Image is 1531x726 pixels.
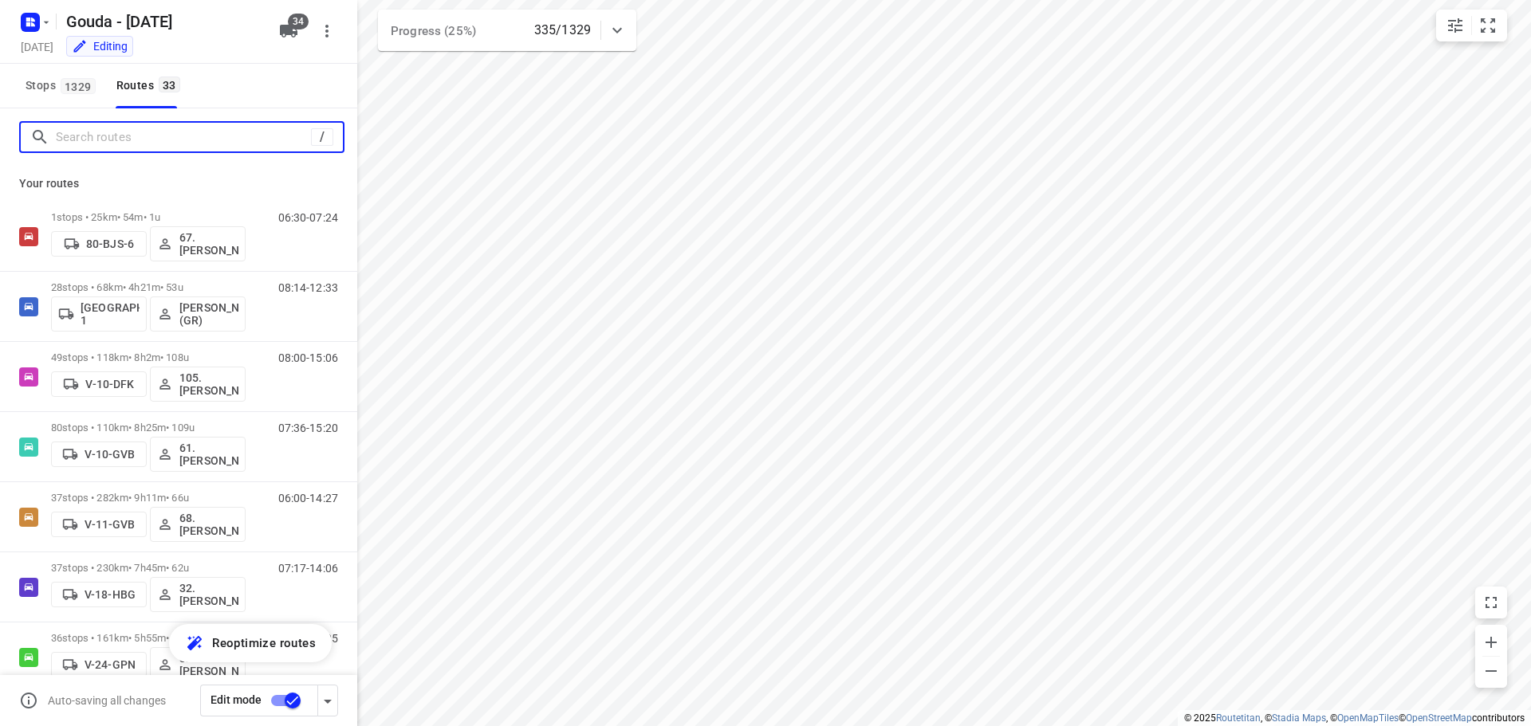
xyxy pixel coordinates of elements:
[278,281,338,294] p: 08:14-12:33
[278,351,338,364] p: 08:00-15:06
[150,296,246,332] button: [PERSON_NAME] (GR)
[179,652,238,677] p: 82. [PERSON_NAME]
[278,562,338,575] p: 07:17-14:06
[51,231,147,257] button: 80-BJS-6
[86,237,134,250] p: 80-BJS-6
[311,15,343,47] button: More
[150,647,246,682] button: 82. [PERSON_NAME]
[179,301,238,327] p: [PERSON_NAME] (GR)
[1272,712,1326,724] a: Stadia Maps
[391,24,476,38] span: Progress (25%)
[1216,712,1261,724] a: Routetitan
[85,448,135,461] p: V-10-GVB
[1436,10,1507,41] div: small contained button group
[179,371,238,397] p: 105.[PERSON_NAME]
[318,690,337,710] div: Driver app settings
[51,492,246,504] p: 37 stops • 282km • 9h11m • 66u
[150,226,246,261] button: 67. [PERSON_NAME]
[1184,712,1525,724] li: © 2025 , © , © © contributors
[311,128,333,146] div: /
[51,281,246,293] p: 28 stops • 68km • 4h21m • 53u
[1472,10,1504,41] button: Fit zoom
[51,351,246,363] p: 49 stops • 118km • 8h2m • 108u
[51,632,246,644] p: 36 stops • 161km • 5h55m • 61u
[51,422,246,434] p: 80 stops • 110km • 8h25m • 109u
[211,693,262,706] span: Edit mode
[85,658,136,671] p: V-24-GPN
[278,422,338,434] p: 07:36-15:20
[179,441,238,467] p: 61.[PERSON_NAME]
[19,175,338,192] p: Your routes
[14,37,60,56] h5: Project date
[169,624,332,662] button: Reoptimize routes
[278,211,338,224] p: 06:30-07:24
[150,367,246,402] button: 105.[PERSON_NAME]
[51,296,147,332] button: [GEOGRAPHIC_DATA] 1
[60,9,266,34] h5: Rename
[179,231,238,257] p: 67. [PERSON_NAME]
[48,694,166,707] p: Auto-saving all changes
[51,371,147,397] button: V-10-DFK
[179,512,238,537] p: 68.[PERSON_NAME]
[26,76,100,96] span: Stops
[1406,712,1472,724] a: OpenStreetMap
[51,582,147,607] button: V-18-HBG
[288,14,309,29] span: 34
[212,633,316,653] span: Reoptimize routes
[51,441,147,467] button: V-10-GVB
[150,507,246,542] button: 68.[PERSON_NAME]
[85,378,134,390] p: V-10-DFK
[72,38,128,54] div: You are currently in edit mode.
[81,301,140,327] p: [GEOGRAPHIC_DATA] 1
[150,437,246,472] button: 61.[PERSON_NAME]
[179,582,238,607] p: 32. [PERSON_NAME]
[273,15,305,47] button: 34
[378,10,636,51] div: Progress (25%)335/1329
[1439,10,1471,41] button: Map settings
[534,21,591,40] p: 335/1329
[51,512,147,537] button: V-11-GVB
[278,492,338,504] p: 06:00-14:27
[51,652,147,677] button: V-24-GPN
[1337,712,1399,724] a: OpenMapTiles
[61,78,96,94] span: 1329
[116,76,185,96] div: Routes
[51,562,246,574] p: 37 stops • 230km • 7h45m • 62u
[51,211,246,223] p: 1 stops • 25km • 54m • 1u
[85,588,136,601] p: V-18-HBG
[159,77,180,92] span: 33
[150,577,246,612] button: 32. [PERSON_NAME]
[56,125,311,150] input: Search routes
[85,518,135,531] p: V-11-GVB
